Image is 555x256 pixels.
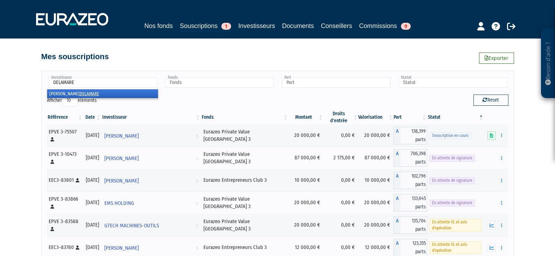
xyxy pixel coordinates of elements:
span: A [394,216,401,234]
td: 20 000,00 € [289,214,324,236]
span: [PERSON_NAME] [104,174,139,187]
td: 10 000,00 € [358,169,394,192]
a: Conseillers [321,21,352,31]
label: Afficher éléments [47,95,97,106]
a: GTECH MACHINES-OUTILS [102,218,201,232]
a: [PERSON_NAME] [102,129,201,143]
span: A [394,194,401,212]
td: 20 000,00 € [358,124,394,147]
span: [PERSON_NAME] [104,130,139,143]
i: [Français] Personne physique [50,227,54,231]
span: En attente VL et avis d'opération [430,219,482,231]
span: En attente VL et avis d'opération [430,241,482,254]
div: A - Eurazeo Private Value Europe 3 [394,127,427,144]
td: 87 000,00 € [289,147,324,169]
span: [PERSON_NAME] [104,242,139,255]
div: Eurazeo Entrepreneurs Club 3 [203,244,286,251]
i: Voir l'investisseur [196,130,198,143]
p: Besoin d'aide ? [544,32,552,95]
td: 0,00 € [324,214,359,236]
button: Reset [473,95,508,106]
div: Eurazeo Private Value [GEOGRAPHIC_DATA] 3 [203,195,286,210]
div: Eurazeo Private Value [GEOGRAPHIC_DATA] 3 [203,128,286,143]
div: EEC3-83780 [49,244,81,251]
td: 20 000,00 € [289,124,324,147]
i: [Français] Personne physique [76,245,79,250]
i: [Français] Personne physique [50,160,54,164]
i: Voir l'investisseur [196,197,198,210]
div: Eurazeo Private Value [GEOGRAPHIC_DATA] 3 [203,151,286,166]
span: 135,704 parts [401,216,427,234]
div: [DATE] [86,132,99,139]
td: 0,00 € [324,124,359,147]
span: 9 [401,23,411,30]
td: 2 175,00 € [324,147,359,169]
a: Documents [282,21,314,31]
td: 0,00 € [324,169,359,192]
span: 138,399 parts [401,127,427,144]
span: 133,645 parts [401,194,427,212]
i: [Français] Personne physique [50,137,54,141]
div: EPVE 3-75507 [49,128,81,143]
div: A - Eurazeo Private Value Europe 3 [394,194,427,212]
i: Voir l'investisseur [196,242,198,255]
span: En attente de signature [430,155,475,161]
i: [Français] Personne physique [50,205,54,209]
th: Droits d'entrée: activer pour trier la colonne par ordre croissant [324,110,359,124]
a: [PERSON_NAME] [102,173,201,187]
div: EPVE 3-83866 [49,195,81,210]
th: Valorisation: activer pour trier la colonne par ordre croissant [358,110,394,124]
span: 1 [221,23,231,30]
div: [DATE] [86,199,99,206]
i: [Français] Personne physique [76,178,79,182]
div: A - Eurazeo Private Value Europe 3 [394,216,427,234]
div: A - Eurazeo Private Value Europe 3 [394,149,427,167]
div: [DATE] [86,154,99,161]
td: 20 000,00 € [289,192,324,214]
span: [PERSON_NAME] [104,152,139,165]
i: Voir l'investisseur [196,174,198,187]
td: 10 000,00 € [289,169,324,192]
div: [DATE] [86,177,99,184]
div: A - Eurazeo Entrepreneurs Club 3 [394,172,427,189]
li: [PERSON_NAME] [47,89,158,98]
span: Souscription en cours [430,132,471,139]
a: Investisseurs [238,21,275,31]
div: [DATE] [86,244,99,251]
select: Afficheréléments [62,95,78,106]
span: GTECH MACHINES-OUTILS [104,219,159,232]
div: [DATE] [86,221,99,229]
span: A [394,172,401,189]
i: Voir l'investisseur [196,152,198,165]
a: Commissions9 [359,21,411,31]
em: DELAMARE [79,91,99,96]
th: Part: activer pour trier la colonne par ordre croissant [394,110,427,124]
th: Montant: activer pour trier la colonne par ordre croissant [289,110,324,124]
a: Souscriptions1 [180,21,231,32]
span: A [394,127,401,144]
div: EPVE 3-83588 [49,218,81,233]
a: Exporter [479,53,514,64]
th: Statut : activer pour trier la colonne par ordre d&eacute;croissant [427,110,484,124]
span: EMS HOLDING [104,197,134,210]
td: 20 000,00 € [358,214,394,236]
td: 0,00 € [324,192,359,214]
a: EMS HOLDING [102,196,201,210]
span: A [394,149,401,167]
div: Eurazeo Private Value [GEOGRAPHIC_DATA] 3 [203,218,286,233]
th: Référence : activer pour trier la colonne par ordre croissant [47,110,83,124]
div: EPVE 3-10473 [49,151,81,166]
th: Date: activer pour trier la colonne par ordre croissant [83,110,102,124]
div: Eurazeo Entrepreneurs Club 3 [203,177,286,184]
a: [PERSON_NAME] [102,241,201,255]
th: Investisseur: activer pour trier la colonne par ordre croissant [102,110,201,124]
th: Fonds: activer pour trier la colonne par ordre croissant [201,110,289,124]
h4: Mes souscriptions [41,53,109,61]
img: 1732889491-logotype_eurazeo_blanc_rvb.png [36,13,108,26]
a: Nos fonds [144,21,173,31]
span: 102,796 parts [401,172,427,189]
a: [PERSON_NAME] [102,151,201,165]
i: Voir l'investisseur [196,219,198,232]
span: 706,398 parts [401,149,427,167]
td: 20 000,00 € [358,192,394,214]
